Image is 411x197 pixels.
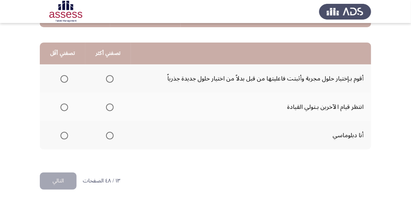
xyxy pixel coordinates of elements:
th: تصفني أقَل [40,43,85,64]
button: check the missing [40,172,77,190]
p: ١٣ / ٤٨ الصفحات [83,178,120,184]
td: أقوم بـإختيار حلول مجربة وأثبتت فاعليتها من قبل بدلاً من اختيار حلول جديدة جذرياً [131,64,371,93]
mat-radio-group: Select an option [57,100,68,113]
img: Assess Talent Management logo [319,1,371,22]
th: تصفني أكثر [110,23,181,45]
th: تصفني أكثر [85,43,131,64]
mat-radio-group: Select an option [103,72,114,85]
mat-radio-group: Select an option [57,129,68,142]
td: أنا دبلوماسي [131,121,371,149]
th: تصفني أقَل [40,23,110,45]
mat-radio-group: Select an option [57,72,68,85]
mat-radio-group: Select an option [103,129,114,142]
td: انتظر قيام الآخرين بـتولي القيادة [131,93,371,121]
mat-radio-group: Select an option [103,100,114,113]
img: Assessment logo of OCM R1 ASSESS [40,1,92,22]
